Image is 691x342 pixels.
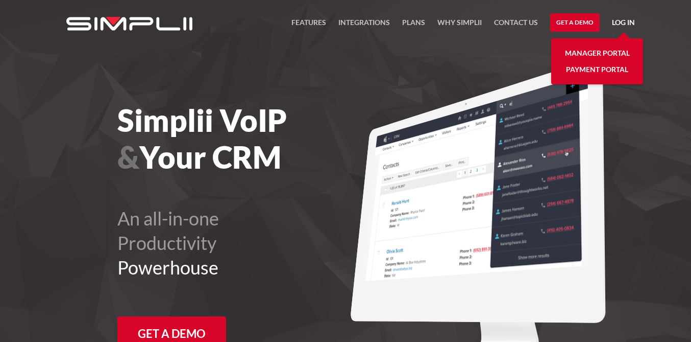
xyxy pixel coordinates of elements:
span: & [117,139,139,175]
span: Powerhouse [117,256,218,279]
a: Get a Demo [550,13,600,32]
a: Log in [612,16,635,32]
a: Manager Portal [565,45,630,61]
h1: Simplii VoIP Your CRM [117,102,402,175]
h2: An all-in-one Productivity [117,206,402,280]
a: Why Simplii [437,16,482,35]
a: FEATURES [291,16,326,35]
a: Plans [402,16,425,35]
a: Payment Portal [566,61,628,78]
a: Contact US [494,16,538,35]
a: Integrations [338,16,390,35]
img: Simplii [66,17,192,31]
